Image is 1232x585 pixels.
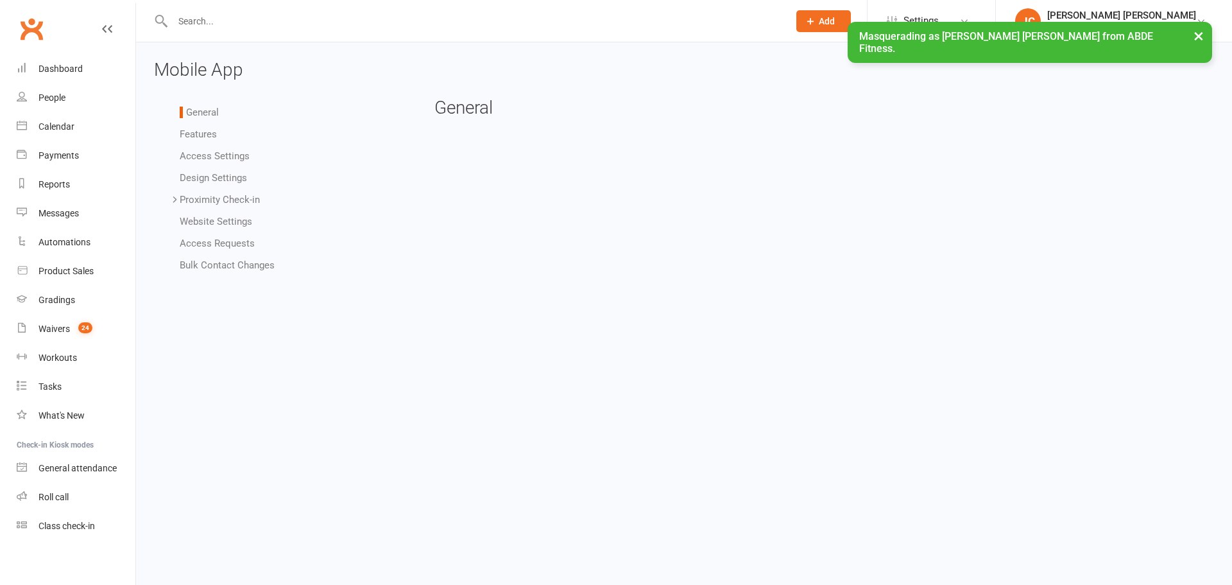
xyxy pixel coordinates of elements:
[38,121,74,132] div: Calendar
[38,266,94,276] div: Product Sales
[38,64,83,74] div: Dashboard
[154,60,1214,80] h3: Mobile App
[17,228,135,257] a: Automations
[38,208,79,218] div: Messages
[434,98,1204,118] h3: General
[859,30,1153,55] span: Masquerading as [PERSON_NAME] [PERSON_NAME] from ABDE Fitness.
[17,112,135,141] a: Calendar
[1047,21,1196,33] div: ABDE Fitness
[17,372,135,401] a: Tasks
[796,10,851,32] button: Add
[38,463,117,473] div: General attendance
[38,295,75,305] div: Gradings
[15,13,47,45] a: Clubworx
[1047,10,1196,21] div: [PERSON_NAME] [PERSON_NAME]
[38,381,62,392] div: Tasks
[180,238,255,249] a: Access Requests
[169,12,780,30] input: Search...
[17,401,135,430] a: What's New
[17,483,135,512] a: Roll call
[180,128,217,140] a: Features
[17,55,135,83] a: Dashboard
[78,322,92,333] span: 24
[38,324,70,334] div: Waivers
[17,344,135,372] a: Workouts
[38,92,65,103] div: People
[38,237,90,247] div: Automations
[1187,22,1210,49] button: ×
[180,259,275,271] a: Bulk Contact Changes
[38,410,85,421] div: What's New
[38,179,70,189] div: Reports
[17,141,135,170] a: Payments
[38,521,95,531] div: Class check-in
[17,170,135,199] a: Reports
[38,492,69,502] div: Roll call
[17,257,135,286] a: Product Sales
[180,172,247,184] a: Design Settings
[180,107,219,118] a: General
[180,150,250,162] a: Access Settings
[1015,8,1041,34] div: JC
[180,194,260,205] a: Proximity Check-in
[17,83,135,112] a: People
[38,150,79,161] div: Payments
[38,353,77,363] div: Workouts
[17,199,135,228] a: Messages
[903,6,939,35] span: Settings
[17,512,135,541] a: Class kiosk mode
[17,454,135,483] a: General attendance kiosk mode
[17,286,135,315] a: Gradings
[17,315,135,344] a: Waivers 24
[180,216,252,227] a: Website Settings
[819,16,835,26] span: Add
